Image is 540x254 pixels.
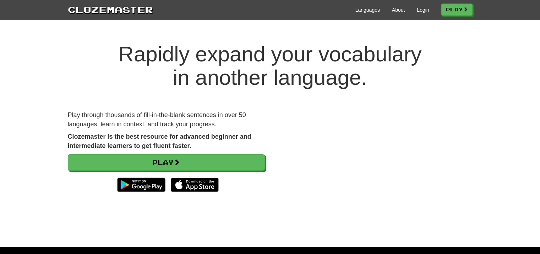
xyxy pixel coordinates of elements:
a: Play [68,154,265,171]
img: Download_on_the_App_Store_Badge_US-UK_135x40-25178aeef6eb6b83b96f5f2d004eda3bffbb37122de64afbaef7... [171,178,219,192]
a: Login [417,6,429,13]
a: Clozemaster [68,3,153,16]
img: Get it on Google Play [114,174,169,195]
p: Play through thousands of fill-in-the-blank sentences in over 50 languages, learn in context, and... [68,111,265,129]
a: About [392,6,405,13]
a: Play [441,4,473,16]
a: Languages [355,6,380,13]
strong: Clozemaster is the best resource for advanced beginner and intermediate learners to get fluent fa... [68,133,251,149]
